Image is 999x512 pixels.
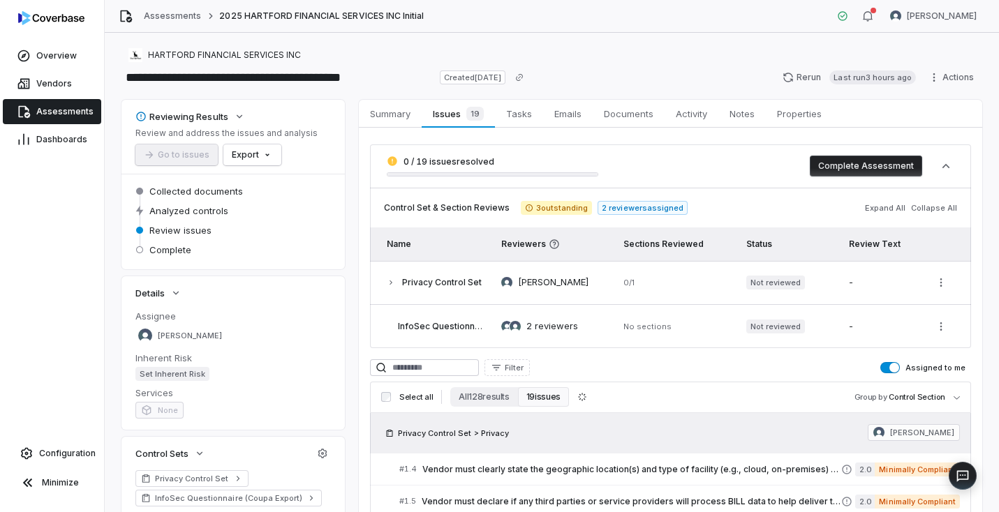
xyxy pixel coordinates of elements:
[924,67,982,88] button: Actions
[399,392,433,402] span: Select all
[746,319,805,333] span: Not reviewed
[36,78,72,89] span: Vendors
[124,43,305,68] button: https://thehartford.com/HARTFORD FINANCIAL SERVICES INC
[861,195,910,220] button: Expand All
[404,156,494,167] span: 0 / 19 issues resolved
[39,448,96,459] span: Configuration
[384,202,510,213] span: Control Set & Section Reviews
[42,477,79,488] span: Minimize
[873,427,885,438] img: Daniel Aranibar avatar
[364,105,416,123] span: Summary
[155,473,229,484] span: Privacy Control Set
[135,352,331,364] dt: Inherent Risk
[135,367,209,381] span: Set Inherent Risk
[466,107,484,121] span: 19
[6,469,98,497] button: Minimize
[450,387,517,407] button: All 128 results
[440,70,505,84] span: Created [DATE]
[507,65,532,90] button: Copy link
[131,280,186,306] button: Details
[670,105,713,123] span: Activity
[501,239,607,250] span: Reviewers
[398,321,555,331] span: InfoSec Questionnaire (Coupa Export)
[526,319,578,333] span: 2 reviewers
[907,10,977,22] span: [PERSON_NAME]
[135,110,228,123] div: Reviewing Results
[907,195,961,220] button: Collapse All
[880,362,965,373] label: Assigned to me
[746,239,772,249] span: Status
[135,470,249,487] a: Privacy Control Set
[501,321,512,332] img: Daniel Aranibar avatar
[3,99,101,124] a: Assessments
[855,495,875,509] span: 2.0
[890,427,954,438] span: [PERSON_NAME]
[521,201,592,215] span: 3 outstanding
[510,321,521,332] img: Hammed Bakare avatar
[131,441,209,466] button: Control Sets
[882,6,985,27] button: Daniel Aranibar avatar[PERSON_NAME]
[219,10,424,22] span: 2025 HARTFORD FINANCIAL SERVICES INC Initial
[501,277,512,288] img: Daniel Aranibar avatar
[149,185,243,197] span: Collected documents
[849,239,901,249] span: Review Text
[3,43,101,68] a: Overview
[36,50,77,61] span: Overview
[810,156,922,176] button: Complete Assessment
[829,70,916,84] span: Last run 3 hours ago
[623,239,704,249] span: Sections Reviewed
[131,104,249,129] button: Reviewing Results
[135,128,318,139] p: Review and address the issues and analysis
[135,287,165,299] span: Details
[771,105,827,123] span: Properties
[399,464,417,474] span: # 1.4
[155,492,302,504] span: InfoSec Questionnaire (Coupa Export)
[484,359,530,376] button: Filter
[427,104,489,123] span: Issues
[855,462,875,476] span: 2.0
[223,144,281,165] button: Export
[518,387,569,407] button: 19 issues
[149,224,212,236] span: Review issues
[402,277,482,287] span: Privacy Control Set
[774,67,924,88] button: RerunLast run3 hours ago
[149,243,191,256] span: Complete
[144,10,201,22] a: Assessments
[135,490,322,506] a: InfoSec Questionnaire (Coupa Export)
[422,464,841,475] span: Vendor must clearly state the geographic location(s) and type of facility (e.g., cloud, on-premis...
[890,10,901,22] img: Daniel Aranibar avatar
[422,496,841,507] span: Vendor must declare if any third parties or service providers will process BILL data to help deli...
[149,204,228,217] span: Analyzed controls
[849,321,914,332] div: -
[3,71,101,96] a: Vendors
[6,441,98,466] a: Configuration
[138,329,152,342] img: Daniel Aranibar avatar
[598,201,688,215] span: 2 reviewers assigned
[18,11,84,25] img: Coverbase logo
[501,105,538,123] span: Tasks
[505,363,524,373] span: Filter
[36,134,87,145] span: Dashboards
[875,462,960,476] span: Minimally Compliant
[880,362,900,373] button: Assigned to me
[387,239,411,249] span: Name
[135,386,331,399] dt: Services
[623,322,672,331] span: No sections
[724,105,760,123] span: Notes
[36,106,94,117] span: Assessments
[875,495,960,509] span: Minimally Compliant
[518,276,589,289] span: [PERSON_NAME]
[623,278,635,287] span: 0 / 1
[158,331,222,341] span: [PERSON_NAME]
[854,392,887,402] span: Group by
[398,428,509,439] span: Privacy Control Set > Privacy
[746,276,805,289] span: Not reviewed
[148,50,301,61] span: HARTFORD FINANCIAL SERVICES INC
[849,277,914,288] div: -
[381,392,391,402] input: Select all
[399,496,416,506] span: # 1.5
[598,105,659,123] span: Documents
[3,127,101,152] a: Dashboards
[549,105,587,123] span: Emails
[399,453,960,485] a: #1.4Vendor must clearly state the geographic location(s) and type of facility (e.g., cloud, on-pr...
